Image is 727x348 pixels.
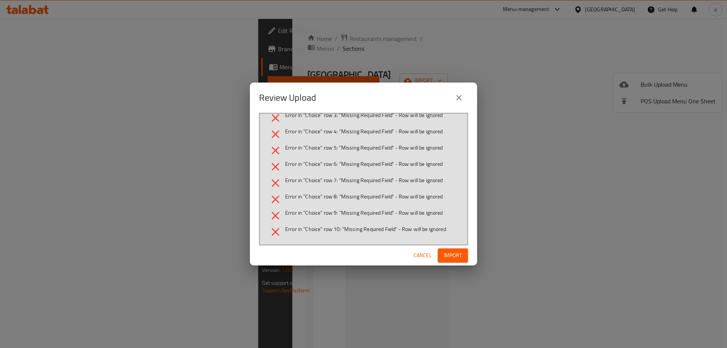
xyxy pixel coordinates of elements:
button: Import [438,248,468,262]
span: Error in "Choice" row 4: "Missing Required Field" - Row will be ignored [285,128,443,135]
span: Import [444,251,462,260]
span: Error in "Choice" row 3: "Missing Required Field" - Row will be ignored [285,111,443,119]
button: close [450,89,468,107]
span: Error in "Choice" row 8: "Missing Required Field" - Row will be ignored [285,193,443,200]
span: Error in "Choice" row 5: "Missing Required Field" - Row will be ignored [285,144,443,151]
span: Error in "Choice" row 10: "Missing Required Field" - Row will be ignored [285,225,446,233]
h2: Review Upload [259,92,316,104]
span: Cancel [413,251,432,260]
span: Error in "Choice" row 9: "Missing Required Field" - Row will be ignored [285,209,443,217]
button: Cancel [410,248,435,262]
span: Error in "Choice" row 7: "Missing Required Field" - Row will be ignored [285,176,443,184]
span: Error in "Choice" row 6: "Missing Required Field" - Row will be ignored [285,160,443,168]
